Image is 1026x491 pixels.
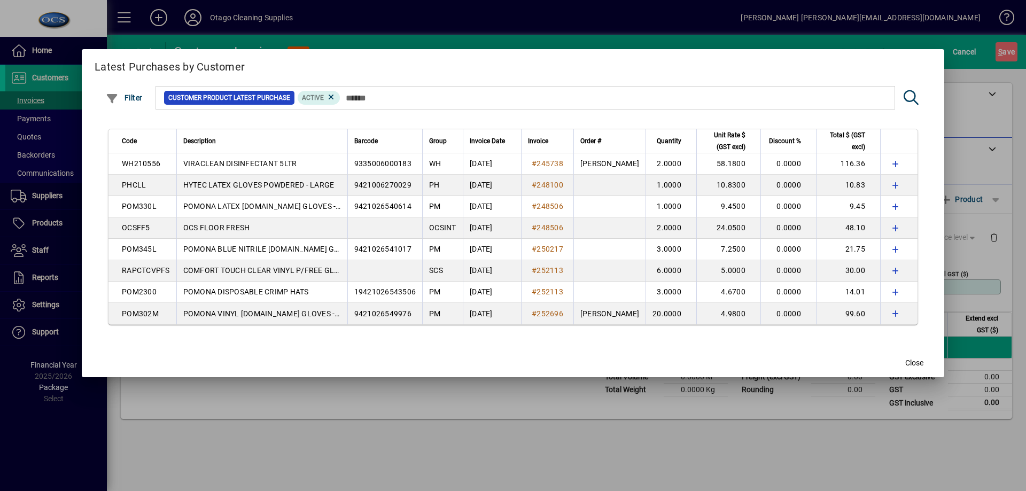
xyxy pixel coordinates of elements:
[122,266,170,275] span: RAPCTCVPFS
[183,181,335,189] span: HYTEC LATEX GLOVES POWDERED - LARGE
[646,217,696,239] td: 2.0000
[905,357,923,369] span: Close
[183,202,342,211] span: POMONA LATEX [DOMAIN_NAME] GLOVES - L
[537,202,563,211] span: 248506
[528,200,567,212] a: #248506
[302,94,324,102] span: Active
[528,158,567,169] a: #245738
[816,196,880,217] td: 9.45
[897,354,931,373] button: Close
[122,202,157,211] span: POM330L
[429,135,447,147] span: Group
[696,282,760,303] td: 4.6700
[122,223,150,232] span: OCSFF5
[528,222,567,233] a: #248506
[463,260,521,282] td: [DATE]
[354,159,411,168] span: 9335006000183
[696,196,760,217] td: 9.4500
[703,129,755,153] div: Unit Rate $ (GST excl)
[183,135,216,147] span: Description
[528,179,567,191] a: #248100
[816,175,880,196] td: 10.83
[537,309,563,318] span: 252696
[429,135,456,147] div: Group
[470,135,515,147] div: Invoice Date
[537,287,563,296] span: 252113
[816,282,880,303] td: 14.01
[532,202,537,211] span: #
[580,135,639,147] div: Order #
[298,91,340,105] mat-chip: Product Activation Status: Active
[816,260,880,282] td: 30.00
[696,153,760,175] td: 58.1800
[168,92,290,103] span: Customer Product Latest Purchase
[122,181,146,189] span: PHCLL
[183,135,341,147] div: Description
[122,159,160,168] span: WH210556
[183,309,343,318] span: POMONA VINYL [DOMAIN_NAME] GLOVES - M
[767,135,811,147] div: Discount %
[823,129,875,153] div: Total $ (GST excl)
[816,217,880,239] td: 48.10
[573,153,646,175] td: [PERSON_NAME]
[532,223,537,232] span: #
[463,217,521,239] td: [DATE]
[816,303,880,324] td: 99.60
[537,266,563,275] span: 252113
[183,223,250,232] span: OCS FLOOR FRESH
[760,153,816,175] td: 0.0000
[760,217,816,239] td: 0.0000
[760,303,816,324] td: 0.0000
[537,159,563,168] span: 245738
[122,287,157,296] span: POM2300
[429,181,440,189] span: PH
[354,135,416,147] div: Barcode
[122,309,159,318] span: POM302M
[760,260,816,282] td: 0.0000
[463,196,521,217] td: [DATE]
[122,135,170,147] div: Code
[823,129,865,153] span: Total $ (GST excl)
[528,264,567,276] a: #252113
[354,309,411,318] span: 9421026549976
[354,245,411,253] span: 9421026541017
[760,196,816,217] td: 0.0000
[528,286,567,298] a: #252113
[429,223,456,232] span: OCSINT
[532,266,537,275] span: #
[646,303,696,324] td: 20.0000
[703,129,745,153] span: Unit Rate $ (GST excl)
[429,159,441,168] span: WH
[816,239,880,260] td: 21.75
[122,135,137,147] span: Code
[696,239,760,260] td: 7.2500
[646,196,696,217] td: 1.0000
[532,309,537,318] span: #
[532,287,537,296] span: #
[537,181,563,189] span: 248100
[463,239,521,260] td: [DATE]
[696,175,760,196] td: 10.8300
[696,303,760,324] td: 4.9800
[463,282,521,303] td: [DATE]
[354,181,411,189] span: 9421006270029
[470,135,505,147] span: Invoice Date
[354,202,411,211] span: 9421026540614
[183,159,297,168] span: VIRACLEAN DISINFECTANT 5LTR
[528,135,548,147] span: Invoice
[429,202,441,211] span: PM
[429,245,441,253] span: PM
[646,239,696,260] td: 3.0000
[528,308,567,319] a: #252696
[537,223,563,232] span: 248506
[354,135,378,147] span: Barcode
[657,135,681,147] span: Quantity
[103,88,145,107] button: Filter
[528,243,567,255] a: #250217
[354,287,416,296] span: 19421026543506
[463,153,521,175] td: [DATE]
[696,217,760,239] td: 24.0500
[82,49,944,80] h2: Latest Purchases by Customer
[183,245,368,253] span: POMONA BLUE NITRILE [DOMAIN_NAME] GLOVES - L
[580,135,601,147] span: Order #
